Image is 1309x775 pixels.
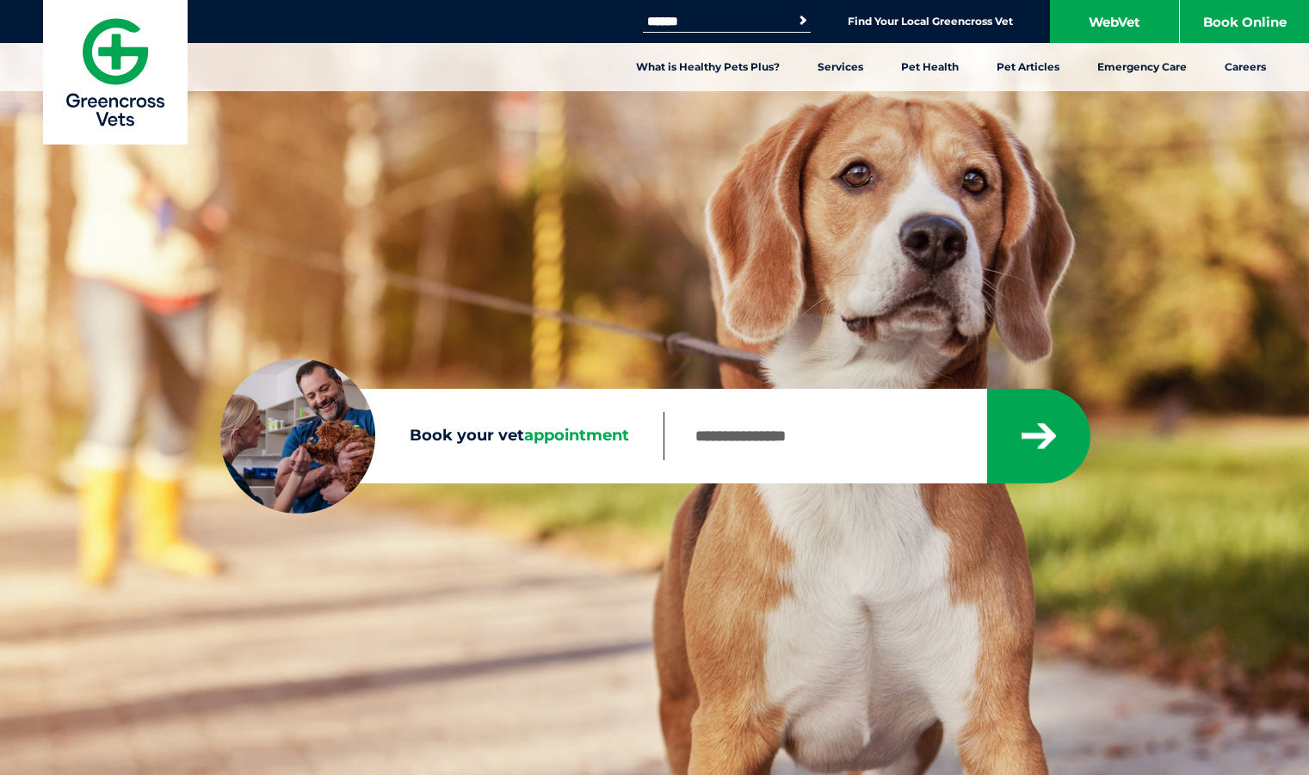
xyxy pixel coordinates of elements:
a: What is Healthy Pets Plus? [617,43,799,91]
a: Find Your Local Greencross Vet [848,15,1013,28]
a: Pet Health [882,43,978,91]
button: Search [794,12,812,29]
a: Pet Articles [978,43,1078,91]
a: Services [799,43,882,91]
span: appointment [524,426,629,445]
a: Emergency Care [1078,43,1206,91]
a: Careers [1206,43,1285,91]
label: Book your vet [220,423,664,449]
